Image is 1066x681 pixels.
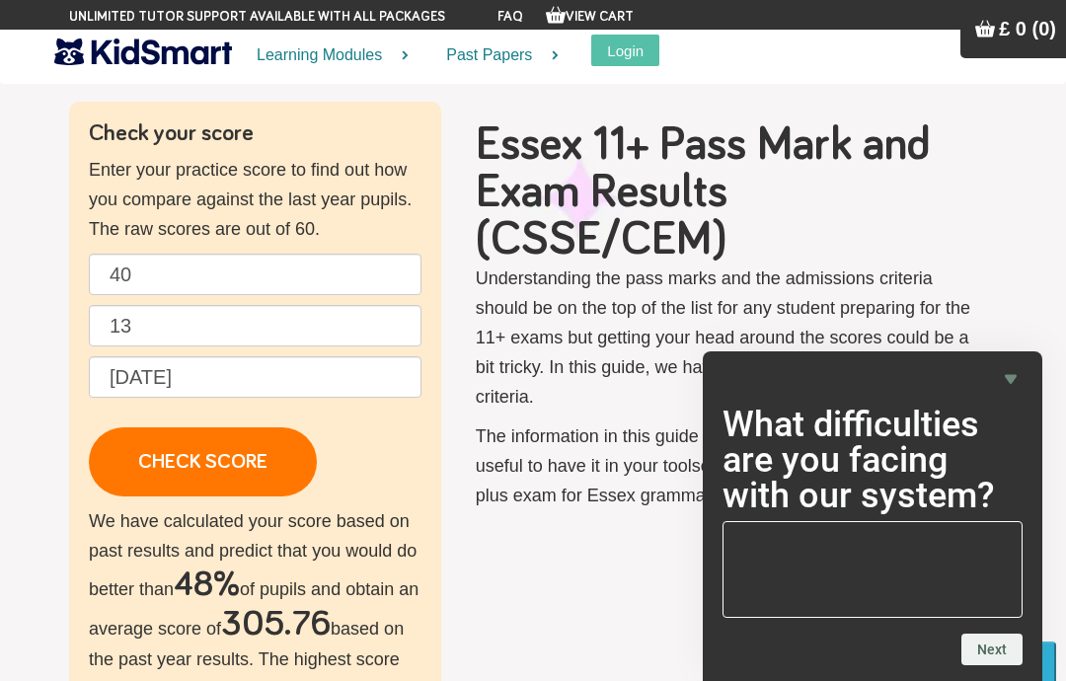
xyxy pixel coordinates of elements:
[999,18,1056,39] span: £ 0 (0)
[89,356,421,398] input: Date of birth (d/m/y) e.g. 27/12/2007
[89,305,421,346] input: Maths raw score
[999,367,1023,391] button: Hide survey
[421,30,571,82] a: Past Papers
[975,19,995,38] img: Your items in the shopping basket
[476,421,977,510] p: The information in this guide could be overwhelming but is very useful to have it in your toolset...
[723,407,1023,513] h2: What difficulties are you facing with our system?
[546,5,566,25] img: Your items in the shopping basket
[69,7,445,27] span: Unlimited tutor support available with all packages
[723,367,1023,665] div: What difficulties are you facing with our system?
[54,35,232,69] img: KidSmart logo
[89,427,317,496] a: CHECK SCORE
[89,121,421,145] h4: Check your score
[232,30,421,82] a: Learning Modules
[476,264,977,412] p: Understanding the pass marks and the admissions criteria should be on the top of the list for any...
[476,121,977,264] h1: Essex 11+ Pass Mark and Exam Results (CSSE/CEM)
[961,634,1023,665] button: Next question
[174,566,240,605] h2: 48%
[89,155,421,244] p: Enter your practice score to find out how you compare against the last year pupils. The raw score...
[89,254,421,295] input: English raw score
[497,10,523,24] a: FAQ
[221,605,331,644] h2: 305.76
[723,521,1023,618] textarea: What difficulties are you facing with our system?
[546,10,634,24] a: View Cart
[591,35,659,66] button: Login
